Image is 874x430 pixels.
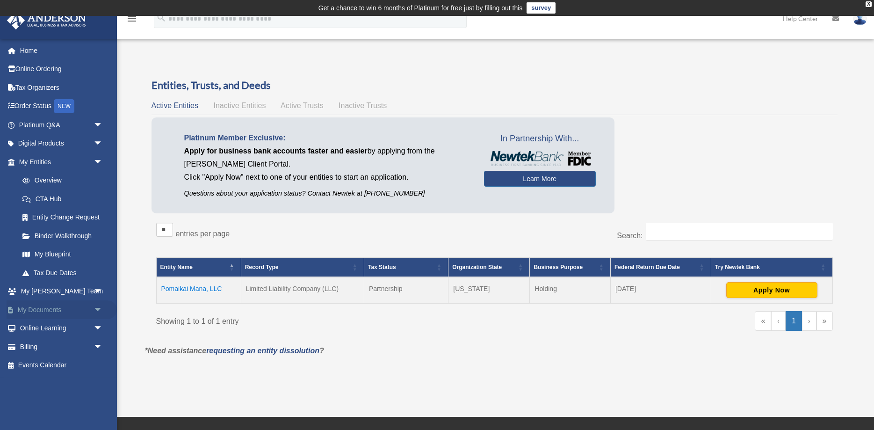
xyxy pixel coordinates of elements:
a: 1 [786,311,802,331]
span: Inactive Entities [213,102,266,109]
p: Platinum Member Exclusive: [184,131,470,145]
a: My Documentsarrow_drop_down [7,300,117,319]
span: In Partnership With... [484,131,596,146]
em: *Need assistance ? [145,347,324,355]
a: Overview [13,171,108,190]
span: arrow_drop_down [94,153,112,172]
span: Tax Status [368,264,396,270]
a: survey [527,2,556,14]
th: Record Type: Activate to sort [241,257,364,277]
span: Apply for business bank accounts faster and easier [184,147,368,155]
span: Business Purpose [534,264,583,270]
th: Try Newtek Bank : Activate to sort [711,257,832,277]
span: arrow_drop_down [94,319,112,338]
div: close [866,1,872,7]
a: First [755,311,771,331]
p: by applying from the [PERSON_NAME] Client Portal. [184,145,470,171]
i: search [156,13,166,23]
a: CTA Hub [13,189,112,208]
div: Showing 1 to 1 of 1 entry [156,311,488,328]
span: Federal Return Due Date [614,264,680,270]
th: Organization State: Activate to sort [448,257,530,277]
a: Tax Organizers [7,78,117,97]
a: Entity Change Request [13,208,112,227]
span: Entity Name [160,264,193,270]
i: menu [126,13,137,24]
label: entries per page [176,230,230,238]
th: Tax Status: Activate to sort [364,257,448,277]
th: Entity Name: Activate to invert sorting [156,257,241,277]
th: Business Purpose: Activate to sort [530,257,611,277]
a: Online Learningarrow_drop_down [7,319,117,338]
a: Online Ordering [7,60,117,79]
span: Record Type [245,264,279,270]
td: Pomaikai Mana, LLC [156,277,241,303]
span: arrow_drop_down [94,134,112,153]
span: Active Trusts [281,102,324,109]
div: Try Newtek Bank [715,262,818,273]
a: Billingarrow_drop_down [7,337,117,356]
a: My Blueprint [13,245,112,264]
span: arrow_drop_down [94,116,112,135]
a: My Entitiesarrow_drop_down [7,153,112,171]
a: My [PERSON_NAME] Teamarrow_drop_down [7,282,117,301]
a: menu [126,16,137,24]
td: [DATE] [610,277,711,303]
a: Previous [771,311,786,331]
td: Holding [530,277,611,303]
div: NEW [54,99,74,113]
a: Tax Due Dates [13,263,112,282]
a: Platinum Q&Aarrow_drop_down [7,116,117,134]
label: Search: [617,232,643,240]
h3: Entities, Trusts, and Deeds [152,78,838,93]
img: User Pic [853,12,867,25]
td: [US_STATE] [448,277,530,303]
a: Events Calendar [7,356,117,375]
th: Federal Return Due Date: Activate to sort [610,257,711,277]
a: requesting an entity dissolution [206,347,319,355]
td: Partnership [364,277,448,303]
span: arrow_drop_down [94,282,112,301]
button: Apply Now [726,282,817,298]
a: Home [7,41,117,60]
p: Click "Apply Now" next to one of your entities to start an application. [184,171,470,184]
img: Anderson Advisors Platinum Portal [4,11,89,29]
span: arrow_drop_down [94,337,112,357]
a: Digital Productsarrow_drop_down [7,134,117,153]
img: NewtekBankLogoSM.png [489,151,591,166]
span: arrow_drop_down [94,300,112,320]
div: Get a chance to win 6 months of Platinum for free just by filling out this [318,2,523,14]
p: Questions about your application status? Contact Newtek at [PHONE_NUMBER] [184,188,470,199]
a: Learn More [484,171,596,187]
a: Next [802,311,816,331]
span: Inactive Trusts [339,102,387,109]
td: Limited Liability Company (LLC) [241,277,364,303]
a: Binder Walkthrough [13,226,112,245]
span: Organization State [452,264,502,270]
a: Last [816,311,833,331]
span: Active Entities [152,102,198,109]
a: Order StatusNEW [7,97,117,116]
